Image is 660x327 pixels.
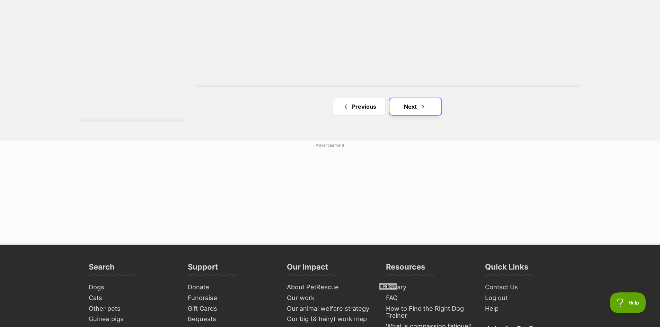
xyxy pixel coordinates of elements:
a: Log out [482,293,574,303]
a: Dogs [86,282,178,293]
a: Help [482,303,574,314]
iframe: Advertisement [162,151,498,238]
a: Previous page [333,98,385,115]
a: Guinea pigs [86,314,178,325]
h3: Support [188,262,218,276]
a: Donate [185,282,277,293]
iframe: Advertisement [162,292,498,324]
a: Next page [389,98,441,115]
h3: Our Impact [287,262,328,276]
a: Contact Us [482,282,574,293]
a: Library [383,282,475,293]
h3: Quick Links [485,262,528,276]
a: Other pets [86,303,178,314]
iframe: Help Scout Beacon - Open [610,292,646,313]
a: Cats [86,293,178,303]
a: About PetRescue [284,282,376,293]
h3: Search [89,262,115,276]
h3: Resources [386,262,425,276]
span: Close [379,283,397,290]
iframe: Advertisement [81,24,185,111]
nav: Pagination [195,98,580,115]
